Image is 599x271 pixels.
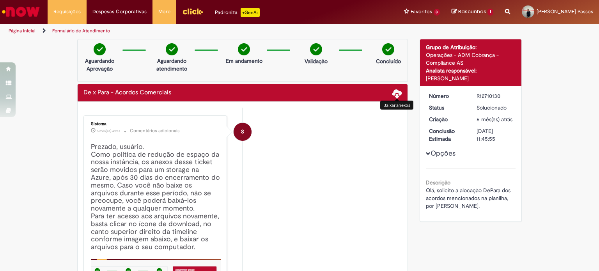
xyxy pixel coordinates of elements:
div: [PERSON_NAME] [426,74,516,82]
div: Operações - ADM Cobrança - Compliance AS [426,51,516,67]
img: check-circle-green.png [382,43,394,55]
span: 6 mês(es) atrás [477,116,512,123]
span: [PERSON_NAME] Passos [537,8,593,15]
span: Requisições [53,8,81,16]
img: check-circle-green.png [166,43,178,55]
p: Em andamento [226,57,262,65]
dt: Status [423,104,471,112]
div: Padroniza [215,8,260,17]
span: Rascunhos [458,8,486,15]
p: Validação [305,57,328,65]
div: System [234,123,252,141]
b: Descrição [426,179,450,186]
span: Favoritos [411,8,432,16]
div: R12710130 [477,92,513,100]
img: check-circle-green.png [94,43,106,55]
dt: Número [423,92,471,100]
div: Sistema [91,122,221,126]
time: 28/03/2025 00:30:17 [97,129,120,133]
span: 5 mês(es) atrás [97,129,120,133]
div: Baixar anexos [380,101,413,110]
span: Olá, solicito a alocação DePara dos acordos mencionados na planilha, por [PERSON_NAME]. [426,187,512,209]
a: Formulário de Atendimento [52,28,110,34]
span: 1 [487,9,493,16]
div: Solucionado [477,104,513,112]
img: click_logo_yellow_360x200.png [182,5,203,17]
div: Grupo de Atribuição: [426,43,516,51]
span: 8 [434,9,440,16]
span: S [241,122,244,141]
dt: Criação [423,115,471,123]
time: 21/02/2025 17:05:36 [477,116,512,123]
p: Concluído [376,57,401,65]
small: Comentários adicionais [130,128,180,134]
div: Analista responsável: [426,67,516,74]
img: ServiceNow [1,4,41,19]
img: check-circle-green.png [238,43,250,55]
span: Despesas Corporativas [92,8,147,16]
p: Aguardando Aprovação [81,57,119,73]
a: Rascunhos [452,8,493,16]
a: Página inicial [9,28,35,34]
img: check-circle-green.png [310,43,322,55]
span: More [158,8,170,16]
p: Aguardando atendimento [153,57,191,73]
dt: Conclusão Estimada [423,127,471,143]
h2: De x Para - Acordos Comerciais Histórico de tíquete [83,89,171,96]
ul: Trilhas de página [6,24,393,38]
p: +GenAi [241,8,260,17]
div: [DATE] 11:45:55 [477,127,513,143]
div: 21/02/2025 17:05:36 [477,115,513,123]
